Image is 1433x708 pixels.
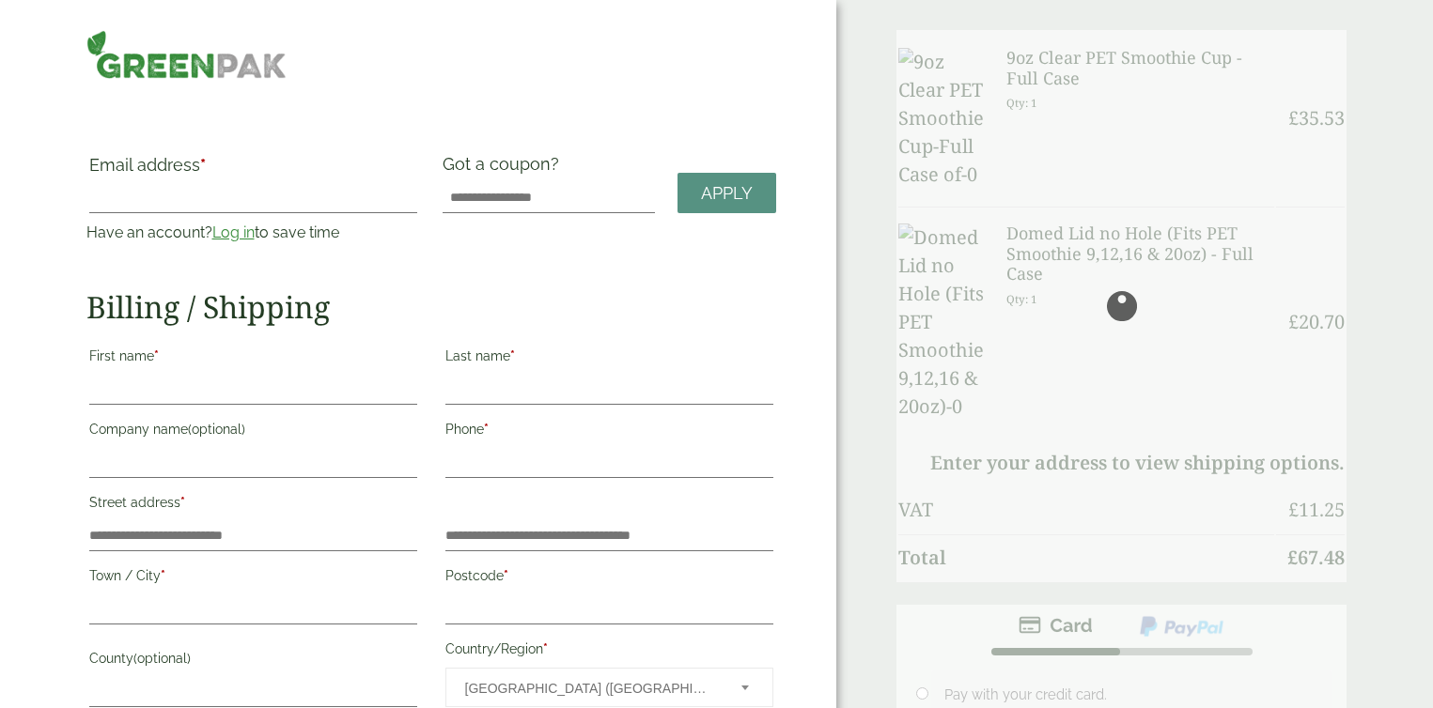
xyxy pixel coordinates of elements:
label: Country/Region [445,636,773,668]
abbr: required [504,568,508,583]
img: GreenPak Supplies [86,30,287,79]
span: United Kingdom (UK) [465,669,716,708]
span: Apply [701,183,753,204]
abbr: required [510,348,515,363]
span: Country/Region [445,668,773,707]
span: (optional) [188,422,245,437]
label: First name [89,343,417,375]
abbr: required [154,348,159,363]
label: Last name [445,343,773,375]
abbr: required [180,495,185,510]
label: Company name [89,416,417,448]
abbr: required [543,641,548,656]
label: Postcode [445,562,773,594]
a: Apply [678,173,776,213]
a: Log in [212,223,255,241]
h2: Billing / Shipping [86,289,776,325]
abbr: required [200,155,206,175]
abbr: required [484,422,489,437]
label: Email address [89,157,417,183]
label: Phone [445,416,773,448]
label: Got a coupon? [443,154,567,183]
label: Street address [89,489,417,521]
label: County [89,645,417,677]
label: Town / City [89,562,417,594]
p: Have an account? to save time [86,222,420,244]
abbr: required [161,568,165,583]
span: (optional) [133,651,191,666]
